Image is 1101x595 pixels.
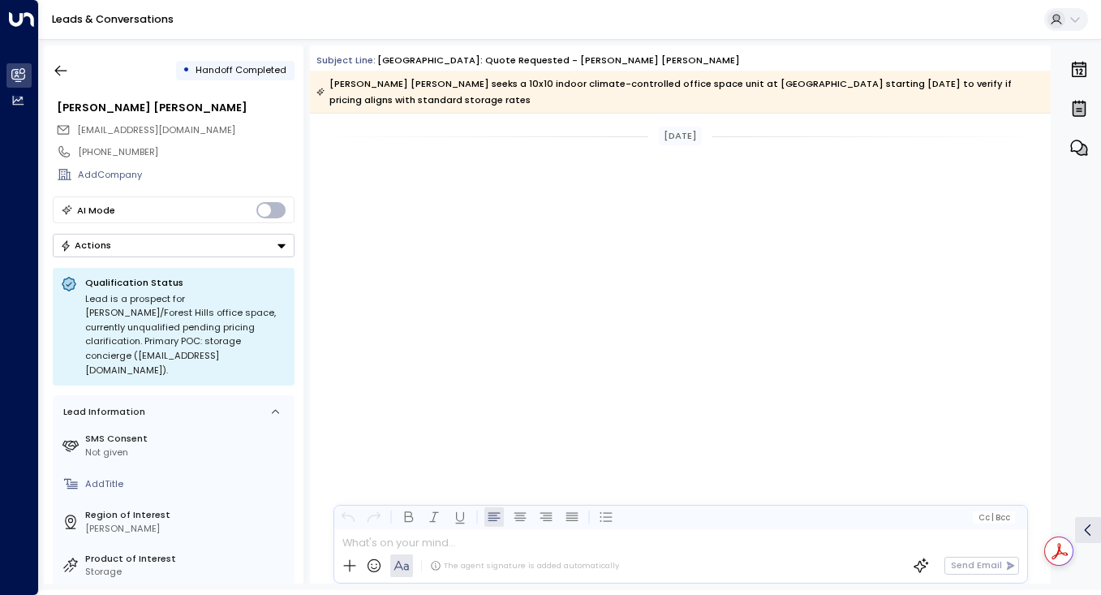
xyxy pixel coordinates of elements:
[78,145,294,159] div: [PHONE_NUMBER]
[52,12,174,26] a: Leads & Conversations
[78,168,294,182] div: AddCompany
[85,552,289,566] label: Product of Interest
[85,565,289,579] div: Storage
[85,292,286,378] div: Lead is a prospect for [PERSON_NAME]/Forest Hills office space, currently unqualified pending pri...
[377,54,740,67] div: [GEOGRAPHIC_DATA]: Quote Requested - [PERSON_NAME] [PERSON_NAME]
[85,522,289,536] div: [PERSON_NAME]
[60,239,111,251] div: Actions
[316,75,1043,108] div: [PERSON_NAME] [PERSON_NAME] seeks a 10x10 indoor climate-controlled office space unit at [GEOGRAP...
[430,560,619,571] div: The agent signature is added automatically
[85,508,289,522] label: Region of Interest
[57,100,294,115] div: [PERSON_NAME] [PERSON_NAME]
[85,432,289,446] label: SMS Consent
[85,477,289,491] div: AddTitle
[659,127,703,145] div: [DATE]
[85,276,286,289] p: Qualification Status
[196,63,286,76] span: Handoff Completed
[183,58,190,82] div: •
[991,513,993,522] span: |
[85,446,289,459] div: Not given
[973,511,1015,524] button: Cc|Bcc
[77,123,235,136] span: [EMAIL_ADDRESS][DOMAIN_NAME]
[53,234,295,257] button: Actions
[77,202,115,218] div: AI Mode
[363,507,383,527] button: Redo
[316,54,376,67] span: Subject Line:
[53,234,295,257] div: Button group with a nested menu
[978,513,1009,522] span: Cc Bcc
[77,123,235,137] span: darylshawn@gmail.com
[58,405,145,419] div: Lead Information
[338,507,357,527] button: Undo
